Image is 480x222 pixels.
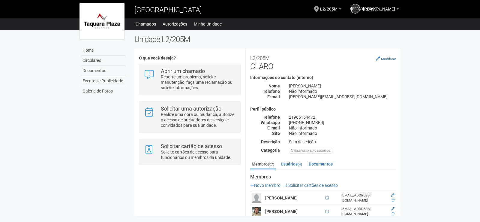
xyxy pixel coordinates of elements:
[81,86,125,96] a: Galeria de Fotos
[250,55,269,61] small: L2/205M
[298,162,302,166] small: (4)
[250,183,280,188] a: Novo membro
[272,131,280,136] strong: Site
[144,68,236,90] a: Abrir um chamado Reporte um problema, solicite manutenção, faça uma reclamação ou solicite inform...
[289,148,332,154] div: TELEFONIA & ACESSÓRIOS
[270,162,274,166] small: (7)
[250,174,396,180] strong: Membros
[267,126,280,130] strong: E-mail
[320,1,337,11] span: L2/205M
[161,68,205,74] strong: Abrir um chamado
[284,125,400,131] div: Não informado
[250,75,396,80] h4: Informações de contato (interno)
[194,20,222,28] a: Minha Unidade
[81,56,125,66] a: Circulares
[81,66,125,76] a: Documentos
[81,45,125,56] a: Home
[363,1,395,11] span: Jussara Araujo
[320,8,341,12] a: L2/205M
[144,144,236,160] a: Solicitar cartão de acesso Solicite cartões de acesso para funcionários ou membros da unidade.
[250,53,396,71] h2: CLARO
[250,107,396,111] h4: Perfil público
[136,20,156,28] a: Chamados
[252,193,261,203] img: user.png
[263,115,280,120] strong: Telefone
[391,193,394,197] a: Editar membro
[161,74,236,90] p: Reporte um problema, solicite manutenção, faça uma reclamação ou solicite informações.
[284,131,400,136] div: Não informado
[381,57,396,61] small: Modificar
[250,160,276,169] a: Membros(7)
[284,94,400,99] div: [PERSON_NAME][EMAIL_ADDRESS][DOMAIN_NAME]
[81,76,125,86] a: Eventos e Publicidade
[261,139,280,144] strong: Descrição
[265,196,298,200] strong: [PERSON_NAME]
[284,183,338,188] a: Solicitar cartões de acesso
[161,149,236,160] p: Solicite cartões de acesso para funcionários ou membros da unidade.
[391,198,394,202] a: Excluir membro
[284,139,400,144] div: Sem descrição
[391,212,394,216] a: Excluir membro
[363,8,399,12] a: [PERSON_NAME]
[267,94,280,99] strong: E-mail
[391,207,394,211] a: Editar membro
[279,160,304,169] a: Usuários(4)
[161,112,236,128] p: Realize uma obra ou mudança, autorize o acesso de prestadores de serviço e convidados para sua un...
[268,84,280,88] strong: Nome
[265,209,298,214] strong: [PERSON_NAME]
[163,20,187,28] a: Autorizações
[139,56,241,60] h4: O que você deseja?
[161,105,221,112] strong: Solicitar uma autorização
[134,6,202,14] span: [GEOGRAPHIC_DATA]
[341,193,386,203] div: [EMAIL_ADDRESS][DOMAIN_NAME]
[284,89,400,94] div: Não informado
[134,35,400,44] h2: Unidade L2/205M
[79,3,124,39] img: logo.jpg
[350,4,360,14] a: [PERSON_NAME]
[261,148,280,153] strong: Categoria
[284,114,400,120] div: 21966154472
[307,160,334,169] a: Documentos
[284,83,400,89] div: [PERSON_NAME]
[252,207,261,216] img: user.png
[284,120,400,125] div: [PHONE_NUMBER]
[261,120,280,125] strong: Whatsapp
[263,89,280,94] strong: Telefone
[376,56,396,61] a: Modificar
[161,143,222,149] strong: Solicitar cartão de acesso
[341,206,386,217] div: [EMAIL_ADDRESS][DOMAIN_NAME]
[144,106,236,128] a: Solicitar uma autorização Realize uma obra ou mudança, autorize o acesso de prestadores de serviç...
